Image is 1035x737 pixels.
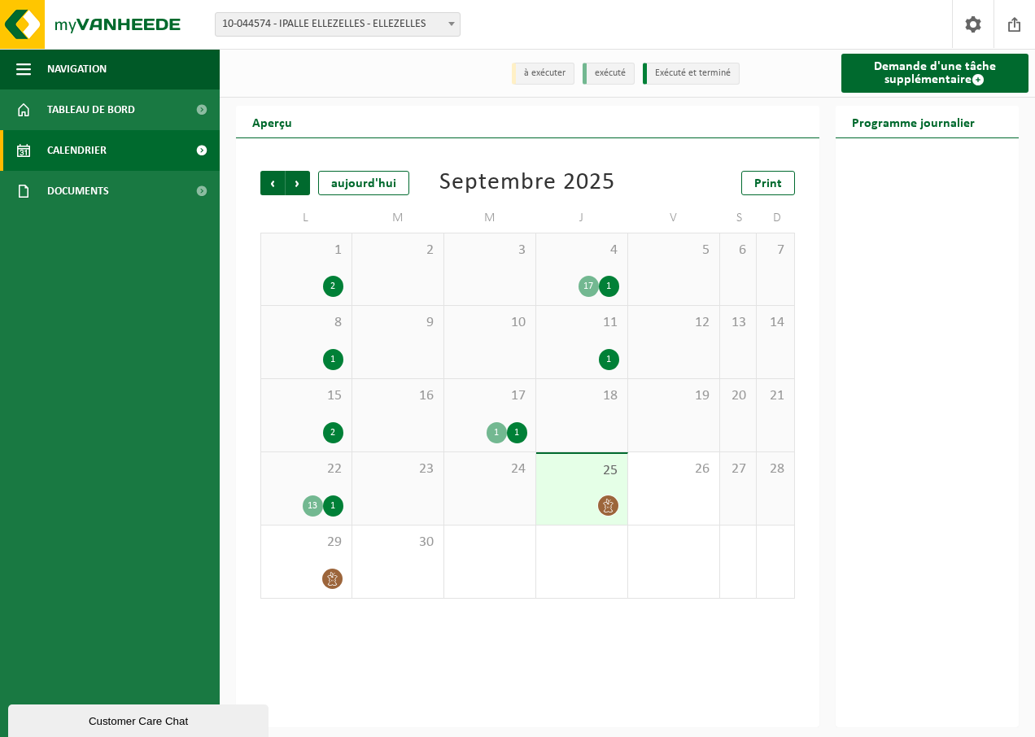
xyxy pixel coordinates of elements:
[352,203,444,233] td: M
[579,276,599,297] div: 17
[323,422,343,443] div: 2
[765,314,785,332] span: 14
[318,171,409,195] div: aujourd'hui
[728,242,749,259] span: 6
[544,462,619,480] span: 25
[636,242,711,259] span: 5
[728,460,749,478] span: 27
[765,460,785,478] span: 28
[47,89,135,130] span: Tableau de bord
[636,314,711,332] span: 12
[439,171,615,195] div: Septembre 2025
[487,422,507,443] div: 1
[303,495,323,517] div: 13
[452,387,527,405] span: 17
[236,106,308,137] h2: Aperçu
[360,242,435,259] span: 2
[323,495,343,517] div: 1
[452,242,527,259] span: 3
[260,203,352,233] td: L
[741,171,795,195] a: Print
[583,63,635,85] li: exécuté
[599,349,619,370] div: 1
[47,171,109,212] span: Documents
[444,203,536,233] td: M
[360,387,435,405] span: 16
[599,276,619,297] div: 1
[628,203,720,233] td: V
[269,242,343,259] span: 1
[8,701,272,737] iframe: chat widget
[544,242,619,259] span: 4
[836,106,991,137] h2: Programme journalier
[754,177,782,190] span: Print
[765,387,785,405] span: 21
[269,387,343,405] span: 15
[47,49,107,89] span: Navigation
[765,242,785,259] span: 7
[757,203,794,233] td: D
[643,63,740,85] li: Exécuté et terminé
[536,203,628,233] td: J
[452,460,527,478] span: 24
[544,387,619,405] span: 18
[286,171,310,195] span: Suivant
[260,171,285,195] span: Précédent
[323,276,343,297] div: 2
[360,534,435,552] span: 30
[841,54,1029,93] a: Demande d'une tâche supplémentaire
[215,12,461,37] span: 10-044574 - IPALLE ELLEZELLES - ELLEZELLES
[269,534,343,552] span: 29
[269,314,343,332] span: 8
[544,314,619,332] span: 11
[507,422,527,443] div: 1
[47,130,107,171] span: Calendrier
[269,460,343,478] span: 22
[636,460,711,478] span: 26
[720,203,758,233] td: S
[728,387,749,405] span: 20
[323,349,343,370] div: 1
[360,460,435,478] span: 23
[512,63,574,85] li: à exécuter
[216,13,460,36] span: 10-044574 - IPALLE ELLEZELLES - ELLEZELLES
[728,314,749,332] span: 13
[636,387,711,405] span: 19
[452,314,527,332] span: 10
[360,314,435,332] span: 9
